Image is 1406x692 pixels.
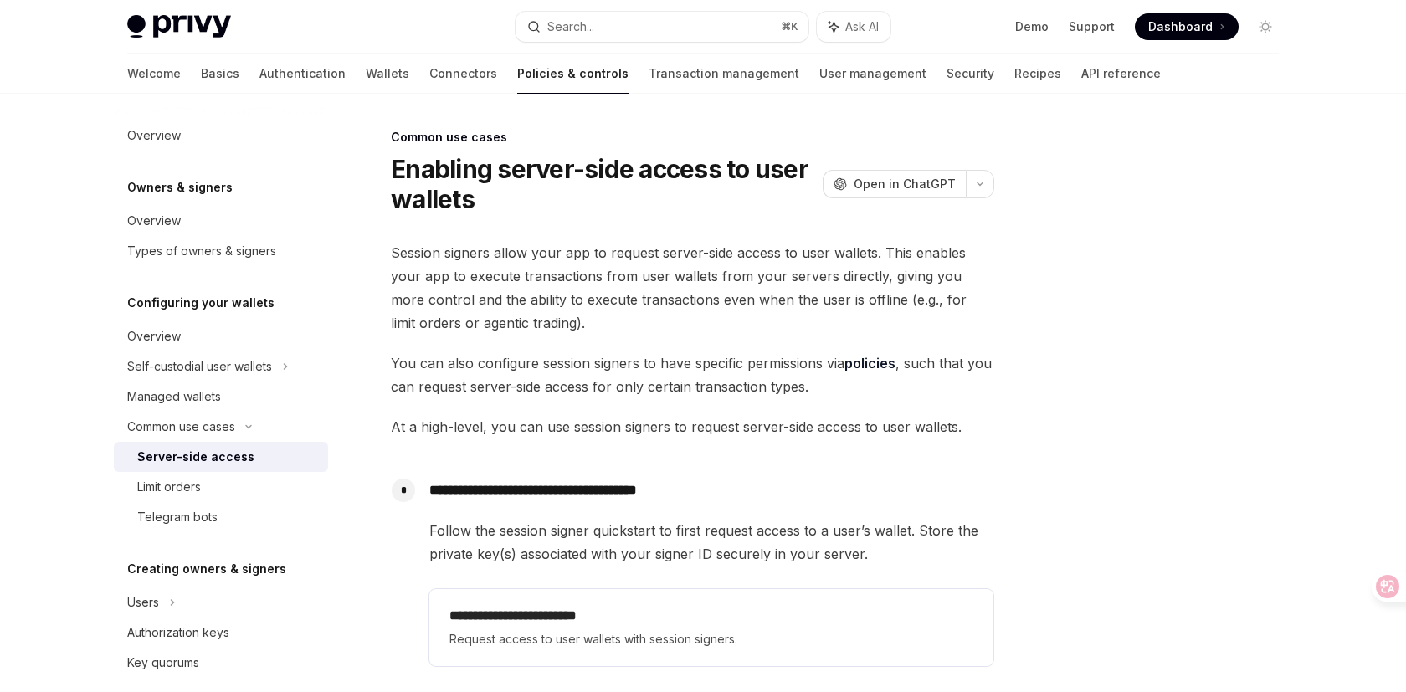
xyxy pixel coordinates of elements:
[429,519,993,566] span: Follow the session signer quickstart to first request access to a user’s wallet. Store the privat...
[947,54,994,94] a: Security
[127,623,229,643] div: Authorization keys
[391,154,816,214] h1: Enabling server-side access to user wallets
[127,417,235,437] div: Common use cases
[1252,13,1279,40] button: Toggle dark mode
[201,54,239,94] a: Basics
[547,17,594,37] div: Search...
[114,618,328,648] a: Authorization keys
[114,502,328,532] a: Telegram bots
[1148,18,1213,35] span: Dashboard
[844,355,895,372] a: policies
[127,592,159,613] div: Users
[127,559,286,579] h5: Creating owners & signers
[127,241,276,261] div: Types of owners & signers
[1069,18,1115,35] a: Support
[391,415,994,438] span: At a high-level, you can use session signers to request server-side access to user wallets.
[1135,13,1239,40] a: Dashboard
[114,120,328,151] a: Overview
[781,20,798,33] span: ⌘ K
[517,54,629,94] a: Policies & controls
[649,54,799,94] a: Transaction management
[391,241,994,335] span: Session signers allow your app to request server-side access to user wallets. This enables your a...
[114,648,328,678] a: Key quorums
[429,54,497,94] a: Connectors
[114,206,328,236] a: Overview
[127,15,231,38] img: light logo
[1015,18,1049,35] a: Demo
[127,211,181,231] div: Overview
[366,54,409,94] a: Wallets
[114,236,328,266] a: Types of owners & signers
[823,170,966,198] button: Open in ChatGPT
[1081,54,1161,94] a: API reference
[137,477,201,497] div: Limit orders
[449,629,973,649] span: Request access to user wallets with session signers.
[114,321,328,351] a: Overview
[845,18,879,35] span: Ask AI
[819,54,926,94] a: User management
[114,382,328,412] a: Managed wallets
[127,177,233,197] h5: Owners & signers
[1014,54,1061,94] a: Recipes
[854,176,956,192] span: Open in ChatGPT
[391,129,994,146] div: Common use cases
[127,356,272,377] div: Self-custodial user wallets
[817,12,890,42] button: Ask AI
[127,653,199,673] div: Key quorums
[391,351,994,398] span: You can also configure session signers to have specific permissions via , such that you can reque...
[516,12,808,42] button: Search...⌘K
[114,442,328,472] a: Server-side access
[127,293,275,313] h5: Configuring your wallets
[127,387,221,407] div: Managed wallets
[137,447,254,467] div: Server-side access
[127,54,181,94] a: Welcome
[259,54,346,94] a: Authentication
[127,126,181,146] div: Overview
[127,326,181,346] div: Overview
[137,507,218,527] div: Telegram bots
[114,472,328,502] a: Limit orders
